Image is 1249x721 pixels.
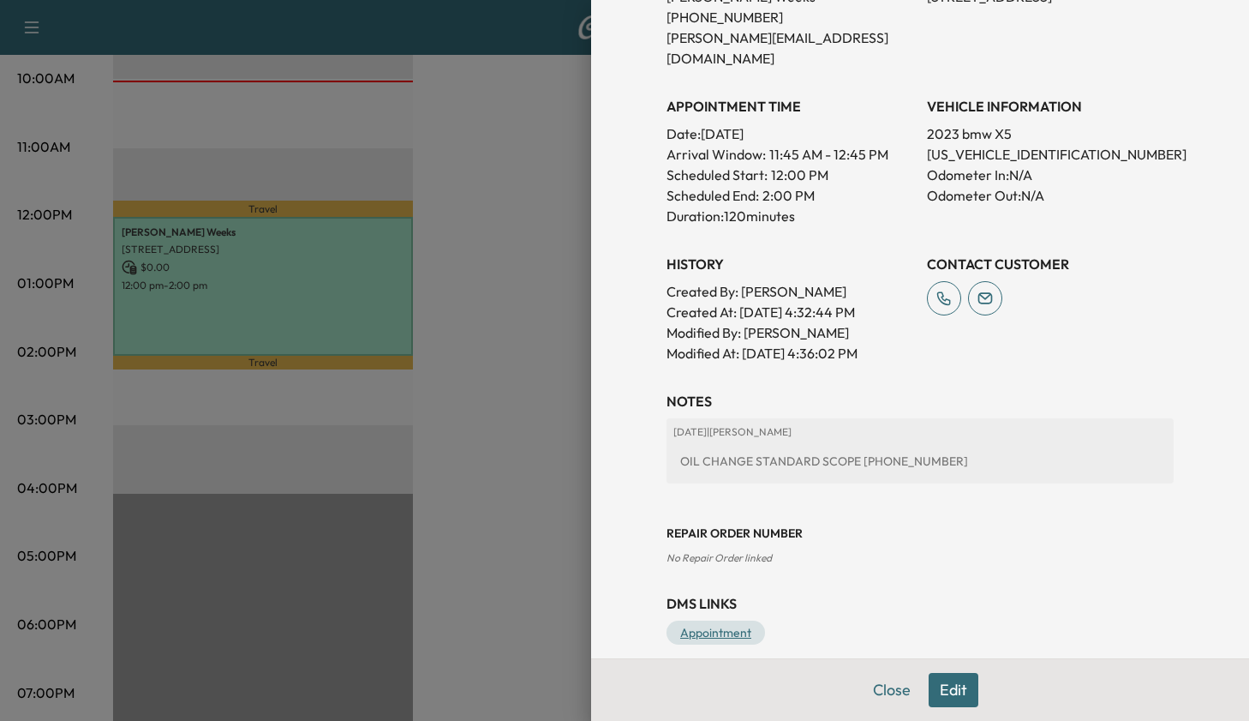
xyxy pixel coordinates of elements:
p: Created By : [PERSON_NAME] [666,281,913,302]
button: Close [862,673,922,707]
p: Modified At : [DATE] 4:36:02 PM [666,343,913,364]
h3: Repair Order number [666,525,1174,542]
p: 12:00 PM [771,165,828,185]
span: 11:45 AM - 12:45 PM [769,144,888,165]
p: Created At : [DATE] 4:32:44 PM [666,302,913,322]
p: [PERSON_NAME][EMAIL_ADDRESS][DOMAIN_NAME] [666,27,913,69]
h3: APPOINTMENT TIME [666,96,913,117]
p: 2023 bmw X5 [927,123,1174,144]
p: Odometer Out: N/A [927,185,1174,206]
p: [PHONE_NUMBER] [666,7,913,27]
p: Scheduled Start: [666,165,768,185]
p: Date: [DATE] [666,123,913,144]
p: Arrival Window: [666,144,913,165]
h3: NOTES [666,391,1174,412]
p: Modified By : [PERSON_NAME] [666,322,913,343]
p: [US_VEHICLE_IDENTIFICATION_NUMBER] [927,144,1174,165]
a: Appointment [666,621,765,645]
span: No Repair Order linked [666,551,772,564]
button: Edit [929,673,978,707]
div: OIL CHANGE STANDARD SCOPE [PHONE_NUMBER] [673,446,1167,477]
h3: History [666,254,913,274]
p: 2:00 PM [762,185,815,206]
p: Scheduled End: [666,185,759,206]
h3: DMS Links [666,593,1174,614]
p: Odometer In: N/A [927,165,1174,185]
p: Duration: 120 minutes [666,206,913,226]
h3: VEHICLE INFORMATION [927,96,1174,117]
h3: CONTACT CUSTOMER [927,254,1174,274]
p: [DATE] | [PERSON_NAME] [673,425,1167,439]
